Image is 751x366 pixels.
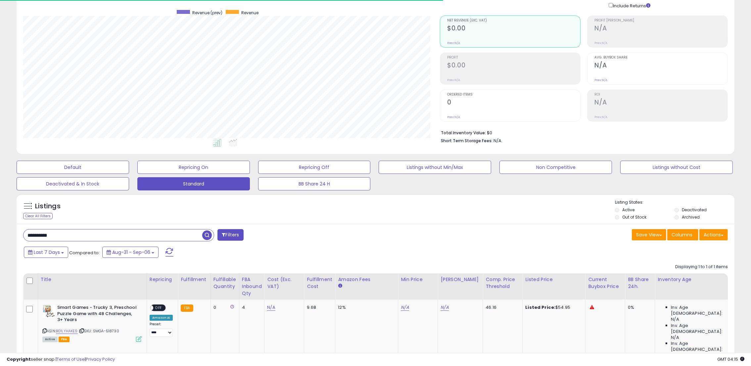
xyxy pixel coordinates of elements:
[628,276,652,290] div: BB Share 24h.
[604,2,658,9] div: Include Returns
[307,276,332,290] div: Fulfillment Cost
[59,337,70,342] span: FBA
[671,335,679,341] span: N/A
[594,99,728,107] h2: N/A
[192,10,222,16] span: Revenue (prev)
[150,315,173,321] div: Amazon AI
[7,356,115,363] div: seller snap | |
[57,356,85,362] a: Terms of Use
[34,249,60,256] span: Last 7 Days
[17,161,129,174] button: Default
[153,305,164,311] span: OFF
[682,207,707,213] label: Deactivated
[632,229,666,240] button: Save View
[441,276,480,283] div: [PERSON_NAME]
[267,276,301,290] div: Cost (Exc. VAT)
[338,305,393,310] div: 12%
[441,130,486,136] b: Total Inventory Value:
[42,305,142,341] div: ASIN:
[620,161,733,174] button: Listings without Cost
[525,305,580,310] div: $54.95
[42,305,56,318] img: 519yCNMiOxL._SL40_.jpg
[486,305,517,310] div: 46.16
[150,276,175,283] div: Repricing
[213,305,234,310] div: 0
[401,276,435,283] div: Min Price
[24,247,68,258] button: Last 7 Days
[675,264,728,270] div: Displaying 1 to 1 of 1 items
[42,337,58,342] span: All listings currently available for purchase on Amazon
[594,93,728,97] span: ROI
[588,276,622,290] div: Current Buybox Price
[241,10,258,16] span: Revenue
[447,24,580,33] h2: $0.00
[671,316,679,322] span: N/A
[622,207,634,213] label: Active
[671,323,731,335] span: Inv. Age [DEMOGRAPHIC_DATA]:
[447,99,580,107] h2: 0
[499,161,612,174] button: Non Competitive
[441,138,493,143] b: Short Term Storage Fees:
[150,322,173,337] div: Preset:
[671,305,731,316] span: Inv. Age [DEMOGRAPHIC_DATA]:
[137,177,250,190] button: Standard
[447,19,580,22] span: Net Revenue (Exc. VAT)
[242,276,262,297] div: FBA inbound Qty
[594,41,607,45] small: Prev: N/A
[181,305,193,312] small: FBA
[137,161,250,174] button: Repricing On
[242,305,259,310] div: 4
[525,276,583,283] div: Listed Price
[594,61,728,70] h2: N/A
[69,250,100,256] span: Compared to:
[79,328,119,334] span: | SKU: SMGA-518730
[41,276,144,283] div: Title
[486,276,520,290] div: Comp. Price Threshold
[258,161,371,174] button: Repricing Off
[594,19,728,22] span: Profit [PERSON_NAME]
[7,356,31,362] strong: Copyright
[307,305,330,310] div: 9.68
[525,304,555,310] b: Listed Price:
[667,229,698,240] button: Columns
[23,213,53,219] div: Clear All Filters
[181,276,208,283] div: Fulfillment
[86,356,115,362] a: Privacy Policy
[441,304,448,311] a: N/A
[672,231,692,238] span: Columns
[682,214,700,220] label: Archived
[628,305,650,310] div: 0%
[622,214,646,220] label: Out of Stock
[658,276,734,283] div: Inventory Age
[213,276,236,290] div: Fulfillable Quantity
[493,138,501,144] span: N/A
[35,202,61,211] h5: Listings
[338,276,395,283] div: Amazon Fees
[594,115,607,119] small: Prev: N/A
[615,199,734,206] p: Listing States:
[217,229,243,241] button: Filters
[594,56,728,60] span: Avg. Buybox Share
[56,328,78,334] a: B01LYHAKE9
[447,78,460,82] small: Prev: N/A
[594,78,607,82] small: Prev: N/A
[447,56,580,60] span: Profit
[17,177,129,190] button: Deactivated & In Stock
[447,61,580,70] h2: $0.00
[447,41,460,45] small: Prev: N/A
[338,283,342,289] small: Amazon Fees.
[57,305,138,325] b: Smart Games - Trucky 3, Preschool Puzzle Game with 48 Challenges, 3+ Years
[401,304,409,311] a: N/A
[717,356,744,362] span: 2025-09-15 04:15 GMT
[379,161,491,174] button: Listings without Min/Max
[441,128,723,136] li: $0
[699,229,728,240] button: Actions
[447,115,460,119] small: Prev: N/A
[594,24,728,33] h2: N/A
[258,177,371,190] button: BB Share 24 H
[447,93,580,97] span: Ordered Items
[671,341,731,352] span: Inv. Age [DEMOGRAPHIC_DATA]:
[102,247,159,258] button: Aug-31 - Sep-06
[112,249,150,256] span: Aug-31 - Sep-06
[267,304,275,311] a: N/A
